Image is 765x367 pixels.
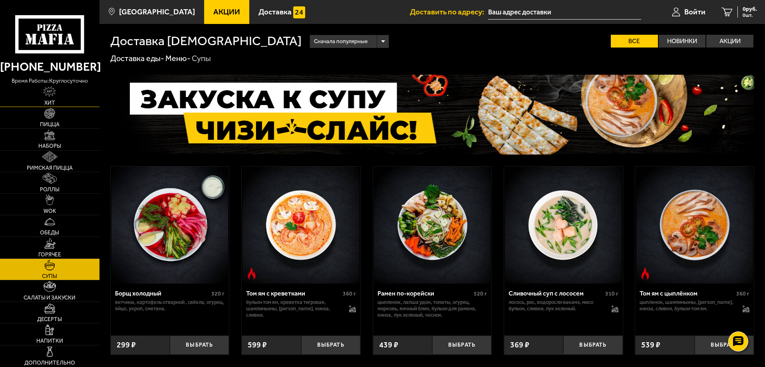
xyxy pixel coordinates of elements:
span: [GEOGRAPHIC_DATA] [119,8,195,16]
h1: Доставка [DEMOGRAPHIC_DATA] [110,35,302,48]
div: Рамен по-корейски [378,290,472,297]
input: Ваш адрес доставки [488,5,641,20]
img: Том ям с цыплёнком [636,167,753,283]
span: 310 г [605,290,618,297]
button: Выбрать [170,335,229,355]
div: Том ям с цыплёнком [640,290,734,297]
span: Десерты [37,317,62,322]
span: 599 ₽ [248,341,267,349]
a: Борщ холодный [111,167,229,283]
button: Выбрать [432,335,491,355]
p: бульон том ям, креветка тигровая, шампиньоны, [PERSON_NAME], кинза, сливки. [246,299,341,318]
span: Обеды [40,230,59,236]
span: 360 г [343,290,356,297]
p: ветчина, картофель отварной , свёкла, огурец, яйцо, укроп, сметана. [115,299,225,312]
a: Сливочный суп с лососем [504,167,623,283]
span: 360 г [736,290,749,297]
a: Острое блюдоТом ям с цыплёнком [635,167,754,283]
span: Напитки [36,338,63,344]
span: Доставить по адресу: [410,8,488,16]
span: Войти [684,8,705,16]
span: Пицца [40,122,60,127]
span: Горячее [38,252,61,258]
img: Рамен по-корейски [374,167,491,283]
span: 320 г [211,290,225,297]
button: Выбрать [695,335,754,355]
label: Все [611,35,658,48]
label: Акции [706,35,753,48]
span: 520 г [474,290,487,297]
span: Наборы [38,143,61,149]
div: Борщ холодный [115,290,210,297]
img: Острое блюдо [246,268,258,280]
a: Рамен по-корейски [373,167,492,283]
a: Доставка еды- [110,54,164,63]
span: 439 ₽ [379,341,398,349]
img: 15daf4d41897b9f0e9f617042186c801.svg [293,6,305,18]
label: Новинки [659,35,706,48]
span: 0 шт. [743,13,757,18]
span: 369 ₽ [510,341,529,349]
span: 0 руб. [743,6,757,12]
div: Супы [192,54,211,64]
span: Хит [44,100,55,106]
span: Дополнительно [24,360,75,366]
img: Сливочный суп с лососем [505,167,622,283]
span: Акции [213,8,240,16]
button: Выбрать [563,335,622,355]
span: Роллы [40,187,60,192]
span: Доставка [258,8,292,16]
p: цыпленок, лапша удон, томаты, огурец, морковь, яичный блин, бульон для рамена, кинза, лук зеленый... [378,299,487,318]
img: Острое блюдо [639,268,651,280]
span: 299 ₽ [117,341,136,349]
span: Салаты и закуски [24,295,76,301]
p: цыпленок, шампиньоны, [PERSON_NAME], кинза, сливки, бульон том ям. [640,299,734,312]
span: Сначала популярные [314,34,368,49]
span: 539 ₽ [641,341,660,349]
span: Супы [42,274,57,279]
a: Меню- [165,54,191,63]
div: Сливочный суп с лососем [509,290,603,297]
img: Борщ холодный [111,167,228,283]
span: Римская пицца [27,165,73,171]
p: лосось, рис, водоросли вакамэ, мисо бульон, сливки, лук зеленый. [509,299,603,312]
span: WOK [44,208,56,214]
button: Выбрать [301,335,360,355]
img: Том ям с креветками [242,167,359,283]
a: Острое блюдоТом ям с креветками [242,167,360,283]
div: Том ям с креветками [246,290,341,297]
